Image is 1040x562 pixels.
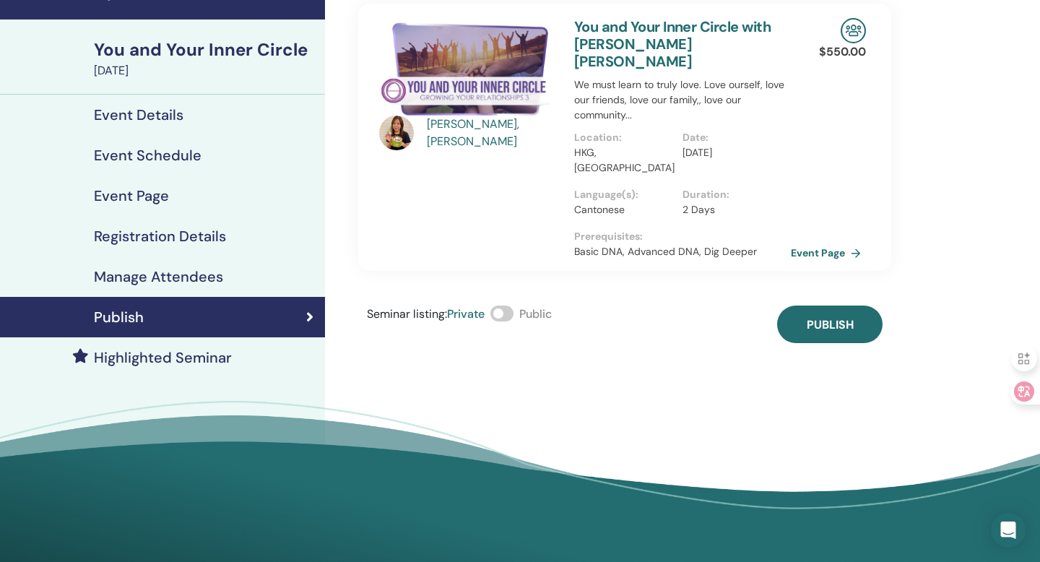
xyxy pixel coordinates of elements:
h4: Event Page [94,187,169,204]
h4: Highlighted Seminar [94,349,232,366]
p: Duration : [682,187,782,202]
span: Public [519,306,552,321]
a: Event Page [791,242,867,264]
a: You and Your Inner Circle[DATE] [85,38,325,79]
p: Prerequisites : [574,229,791,244]
p: [DATE] [682,145,782,160]
button: Publish [777,306,883,343]
h4: Manage Attendees [94,268,223,285]
img: default.jpg [379,116,414,150]
h4: Publish [94,308,144,326]
a: You and Your Inner Circle with [PERSON_NAME] [PERSON_NAME] [574,17,771,71]
img: In-Person Seminar [841,18,866,43]
h4: Event Details [94,106,183,124]
p: Date : [682,130,782,145]
a: [PERSON_NAME], [PERSON_NAME] [427,116,560,150]
h4: Event Schedule [94,147,201,164]
p: We must learn to truly love. Love ourself, love our friends, love our family,, love our community... [574,77,791,123]
p: Basic DNA, Advanced DNA, Dig Deeper [574,244,791,259]
p: HKG, [GEOGRAPHIC_DATA] [574,145,674,176]
span: Publish [807,317,854,332]
p: $ 550.00 [819,43,866,61]
p: 2 Days [682,202,782,217]
span: Private [447,306,485,321]
p: Location : [574,130,674,145]
h4: Registration Details [94,228,226,245]
div: [DATE] [94,62,316,79]
img: You and Your Inner Circle [379,18,557,120]
p: Cantonese [574,202,674,217]
div: Open Intercom Messenger [991,513,1026,548]
p: Language(s) : [574,187,674,202]
div: You and Your Inner Circle [94,38,316,62]
span: Seminar listing : [367,306,447,321]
